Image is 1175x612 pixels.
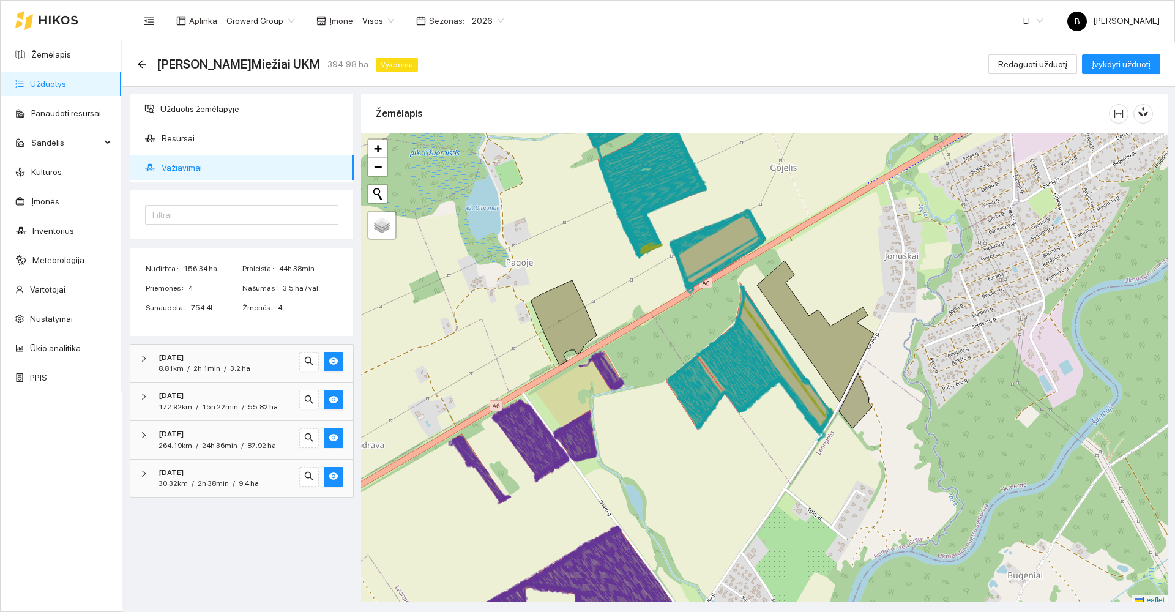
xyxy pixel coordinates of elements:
[304,433,314,444] span: search
[299,352,319,371] button: search
[324,467,343,487] button: eye
[196,441,198,450] span: /
[202,441,237,450] span: 24h 36min
[472,12,504,30] span: 2026
[146,263,184,275] span: Nudirbta
[304,471,314,483] span: search
[329,395,338,406] span: eye
[299,428,319,448] button: search
[324,390,343,409] button: eye
[324,428,343,448] button: eye
[327,58,368,71] span: 394.98 ha
[242,283,283,294] span: Našumas
[998,58,1067,71] span: Redaguoti užduotį
[368,212,395,239] a: Layers
[241,441,244,450] span: /
[157,54,320,74] span: Sėja Ž.Miežiai UKM
[159,441,192,450] span: 264.19km
[304,356,314,368] span: search
[329,356,338,368] span: eye
[130,460,353,498] div: [DATE]30.32km/2h 38min/9.4 hasearcheye
[376,58,418,72] span: Vykdoma
[31,50,71,59] a: Žemėlapis
[159,430,184,438] strong: [DATE]
[176,16,186,26] span: layout
[192,479,194,488] span: /
[242,263,279,275] span: Praleista
[188,283,241,294] span: 4
[1023,12,1043,30] span: LT
[31,130,101,155] span: Sandėlis
[1135,596,1165,605] a: Leaflet
[242,403,244,411] span: /
[988,59,1077,69] a: Redaguoti užduotį
[189,14,219,28] span: Aplinka :
[247,441,276,450] span: 87.92 ha
[32,226,74,236] a: Inventorius
[187,364,190,373] span: /
[196,403,198,411] span: /
[299,390,319,409] button: search
[226,12,294,30] span: Groward Group
[283,283,338,294] span: 3.5 ha / val.
[140,355,147,362] span: right
[159,364,184,373] span: 8.81km
[130,382,353,420] div: [DATE]172.92km/15h 22min/55.82 hasearcheye
[988,54,1077,74] button: Redaguoti užduotį
[30,285,65,294] a: Vartotojai
[368,158,387,176] a: Zoom out
[140,470,147,477] span: right
[32,255,84,265] a: Meteorologija
[374,141,382,156] span: +
[191,302,241,314] span: 754.4L
[416,16,426,26] span: calendar
[368,185,387,203] button: Initiate a new search
[242,302,278,314] span: Žmonės
[230,364,250,373] span: 3.2 ha
[31,196,59,206] a: Įmonės
[31,108,101,118] a: Panaudoti resursai
[159,403,192,411] span: 172.92km
[1109,104,1128,124] button: column-width
[376,96,1109,131] div: Žemėlapis
[137,9,162,33] button: menu-fold
[140,393,147,400] span: right
[299,467,319,487] button: search
[160,97,344,121] span: Užduotis žemėlapyje
[329,433,338,444] span: eye
[130,345,353,382] div: [DATE]8.81km/2h 1min/3.2 hasearcheye
[1092,58,1151,71] span: Įvykdyti užduotį
[31,167,62,177] a: Kultūros
[30,79,66,89] a: Užduotys
[1082,54,1160,74] button: Įvykdyti užduotį
[30,373,47,382] a: PPIS
[137,59,147,69] span: arrow-left
[137,59,147,70] div: Atgal
[30,314,73,324] a: Nustatymai
[429,14,464,28] span: Sezonas :
[368,140,387,158] a: Zoom in
[374,159,382,174] span: −
[144,15,155,26] span: menu-fold
[162,155,344,180] span: Važiavimai
[248,403,278,411] span: 55.82 ha
[316,16,326,26] span: shop
[140,431,147,439] span: right
[159,353,184,362] strong: [DATE]
[202,403,238,411] span: 15h 22min
[329,14,355,28] span: Įmonė :
[162,126,344,151] span: Resursai
[193,364,220,373] span: 2h 1min
[304,395,314,406] span: search
[362,12,394,30] span: Visos
[278,302,338,314] span: 4
[239,479,259,488] span: 9.4 ha
[146,283,188,294] span: Priemonės
[1075,12,1080,31] span: B
[198,479,229,488] span: 2h 38min
[184,263,241,275] span: 156.34 ha
[159,391,184,400] strong: [DATE]
[329,471,338,483] span: eye
[279,263,338,275] span: 44h 38min
[324,352,343,371] button: eye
